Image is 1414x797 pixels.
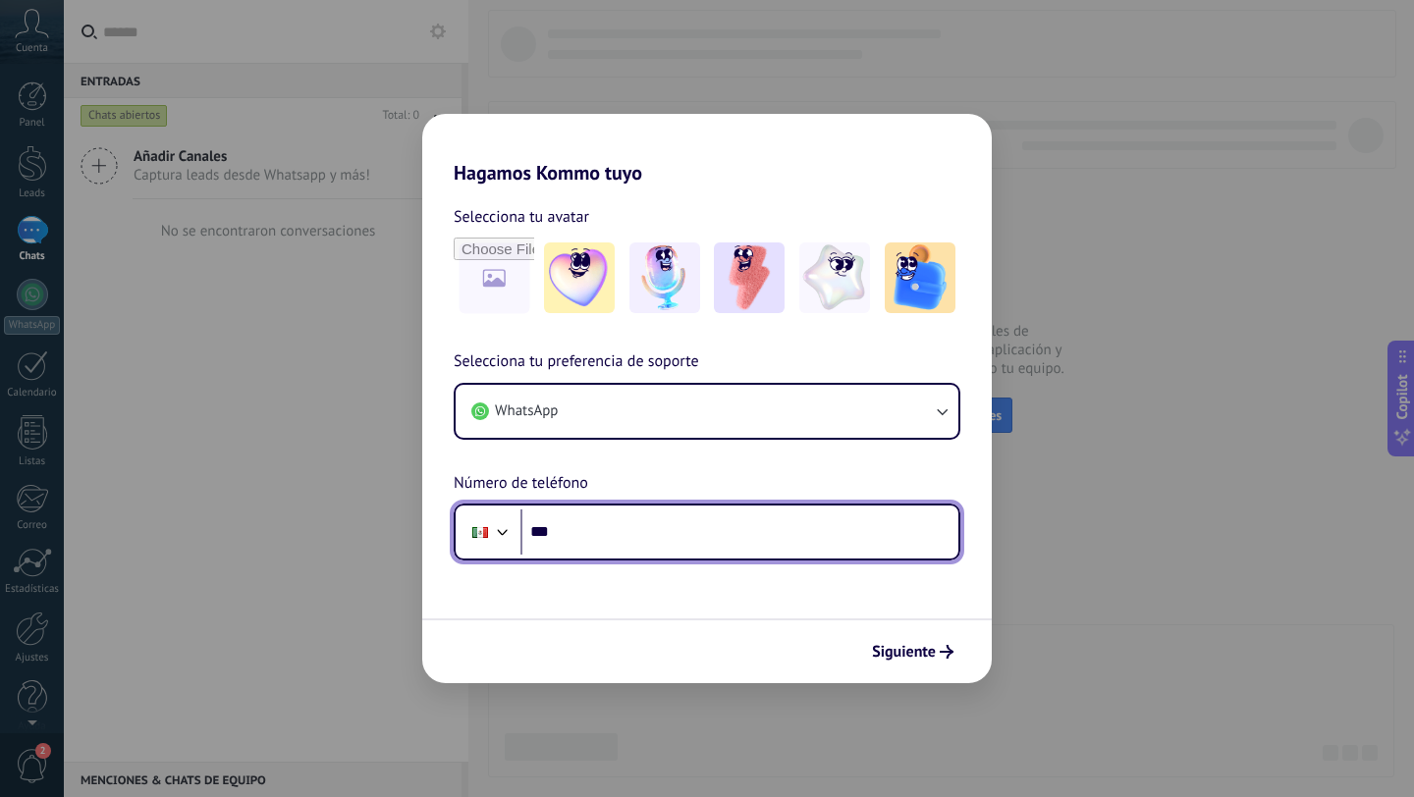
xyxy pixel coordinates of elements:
[422,114,992,185] h2: Hagamos Kommo tuyo
[454,204,589,230] span: Selecciona tu avatar
[629,242,700,313] img: -2.jpeg
[456,385,958,438] button: WhatsApp
[872,645,936,659] span: Siguiente
[885,242,955,313] img: -5.jpeg
[454,349,699,375] span: Selecciona tu preferencia de soporte
[462,511,499,553] div: Mexico: + 52
[544,242,615,313] img: -1.jpeg
[454,471,588,497] span: Número de teléfono
[799,242,870,313] img: -4.jpeg
[714,242,785,313] img: -3.jpeg
[863,635,962,668] button: Siguiente
[495,401,558,421] span: WhatsApp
